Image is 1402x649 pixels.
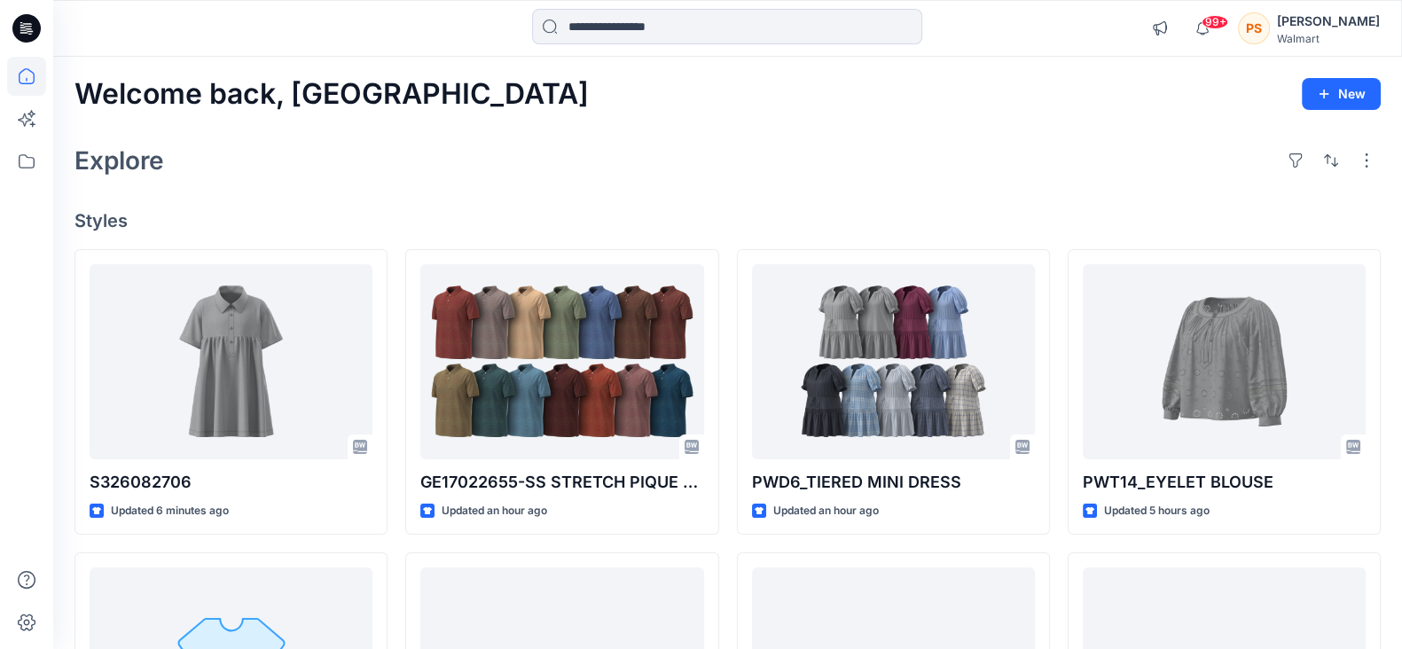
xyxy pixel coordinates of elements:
button: New [1302,78,1381,110]
a: S326082706 [90,264,372,459]
p: PWD6_TIERED MINI DRESS [752,470,1035,495]
p: Updated an hour ago [773,502,879,520]
h2: Explore [74,146,164,175]
div: PS [1238,12,1270,44]
p: Updated 6 minutes ago [111,502,229,520]
div: Walmart [1277,32,1380,45]
p: GE17022655-SS STRETCH PIQUE POLO [420,470,703,495]
p: Updated 5 hours ago [1104,502,1210,520]
a: GE17022655-SS STRETCH PIQUE POLO [420,264,703,459]
div: [PERSON_NAME] [1277,11,1380,32]
h2: Welcome back, [GEOGRAPHIC_DATA] [74,78,589,111]
a: PWT14_EYELET BLOUSE [1083,264,1366,459]
h4: Styles [74,210,1381,231]
p: PWT14_EYELET BLOUSE [1083,470,1366,495]
p: S326082706 [90,470,372,495]
a: PWD6_TIERED MINI DRESS [752,264,1035,459]
span: 99+ [1202,15,1228,29]
p: Updated an hour ago [442,502,547,520]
